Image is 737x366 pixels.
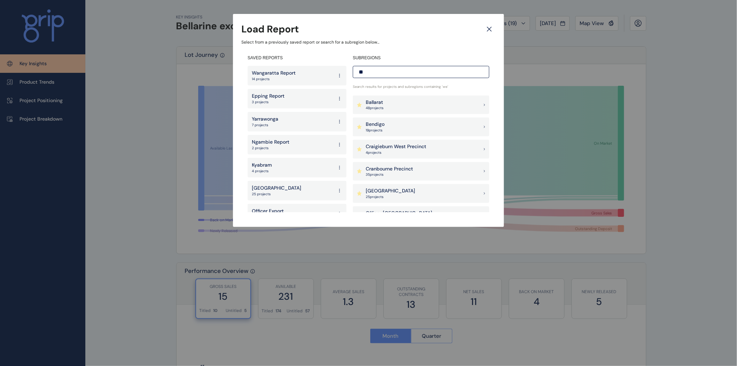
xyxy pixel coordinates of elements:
[366,166,413,173] p: Cranbourne Precinct
[252,146,289,151] p: 2 projects
[366,121,385,128] p: Bendigo
[252,123,278,128] p: 7 projects
[252,169,272,174] p: 4 projects
[252,192,301,197] p: 25 projects
[366,195,415,199] p: 25 project s
[366,210,432,217] p: Officer [GEOGRAPHIC_DATA]
[248,55,347,61] h4: SAVED REPORTS
[241,39,496,45] p: Select from a previously saved report or search for a subregion below...
[252,116,278,123] p: Yarrawonga
[366,106,383,110] p: 48 project s
[366,99,383,106] p: Ballarat
[241,22,299,36] h3: Load Report
[252,208,284,215] p: Officer Export
[366,128,385,133] p: 19 project s
[252,139,289,146] p: Ngambie Report
[353,55,489,61] h4: SUBREGIONS
[252,162,272,169] p: Kyabram
[366,188,415,195] p: [GEOGRAPHIC_DATA]
[252,93,285,100] p: Epping Report
[366,143,426,150] p: Craigieburn West Precinct
[252,185,301,192] p: [GEOGRAPHIC_DATA]
[353,84,489,89] p: Search results for projects and subregions containing ' we '
[366,150,426,155] p: 4 project s
[252,77,296,82] p: 14 projects
[366,172,413,177] p: 35 project s
[252,70,296,77] p: Wangaratta Report
[252,100,285,105] p: 3 projects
